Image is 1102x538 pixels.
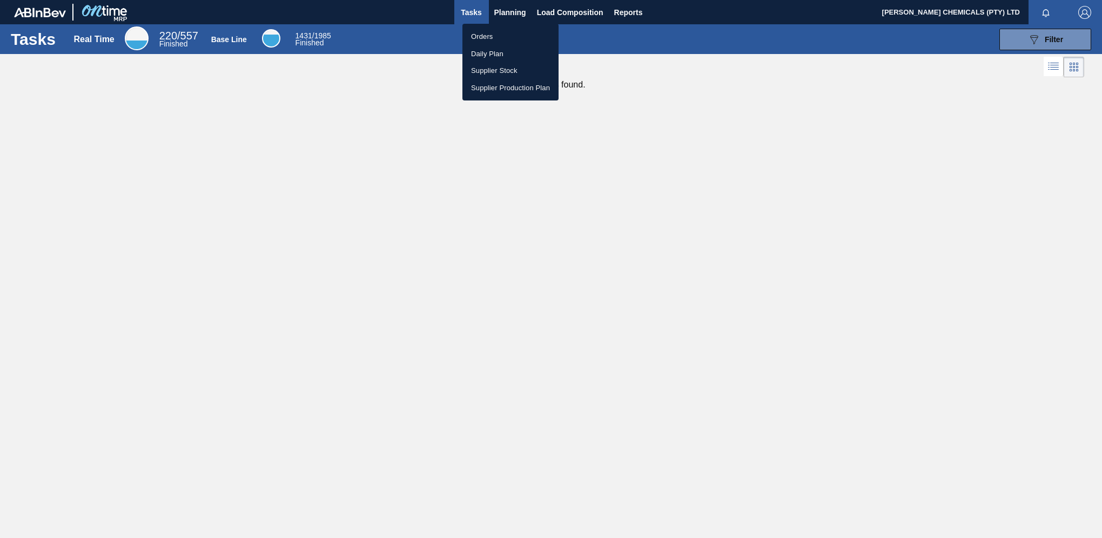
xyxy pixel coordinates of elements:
[462,62,559,79] a: Supplier Stock
[462,28,559,45] a: Orders
[462,79,559,97] a: Supplier Production Plan
[462,45,559,63] a: Daily Plan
